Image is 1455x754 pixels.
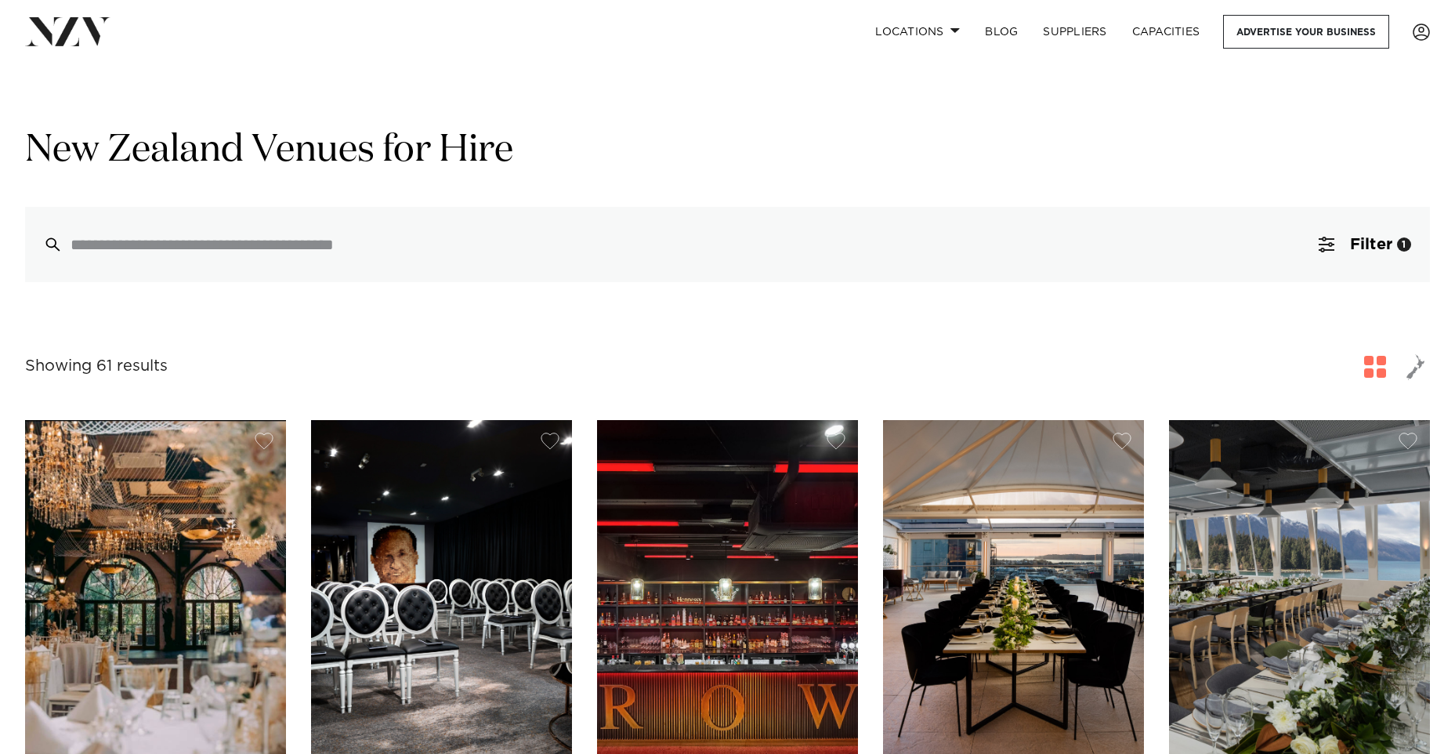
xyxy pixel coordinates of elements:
a: SUPPLIERS [1030,15,1119,49]
div: 1 [1397,237,1411,252]
img: nzv-logo.png [25,17,110,45]
a: Capacities [1120,15,1213,49]
span: Filter [1350,237,1392,252]
button: Filter1 [1300,207,1430,282]
div: Showing 61 results [25,354,168,379]
a: Advertise your business [1223,15,1389,49]
a: Locations [863,15,972,49]
h1: New Zealand Venues for Hire [25,126,1430,176]
a: BLOG [972,15,1030,49]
